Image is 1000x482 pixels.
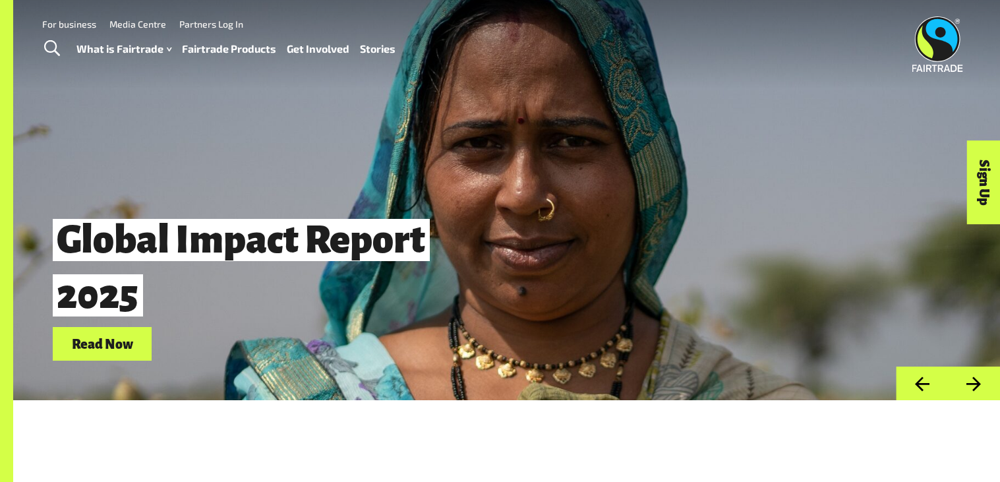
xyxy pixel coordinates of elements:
[109,18,166,30] a: Media Centre
[287,40,349,59] a: Get Involved
[182,40,276,59] a: Fairtrade Products
[42,18,96,30] a: For business
[36,32,68,65] a: Toggle Search
[912,16,963,72] img: Fairtrade Australia New Zealand logo
[76,40,171,59] a: What is Fairtrade
[948,367,1000,400] button: Next
[360,40,396,59] a: Stories
[179,18,243,30] a: Partners Log In
[896,367,948,400] button: Previous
